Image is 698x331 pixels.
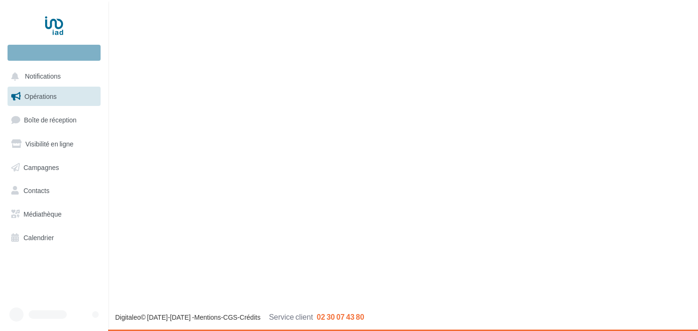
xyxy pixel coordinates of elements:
span: Boîte de réception [24,116,77,124]
a: CGS [223,313,237,321]
span: Campagnes [24,163,59,171]
span: Notifications [25,73,61,81]
a: Boîte de réception [6,110,102,130]
span: Contacts [24,186,49,194]
span: Visibilité en ligne [25,140,73,148]
a: Mentions [194,313,221,321]
a: Crédits [240,313,260,321]
div: Nouvelle campagne [8,45,101,61]
a: Campagnes [6,158,102,178]
a: Visibilité en ligne [6,134,102,154]
a: Calendrier [6,228,102,248]
a: Médiathèque [6,204,102,224]
a: Digitaleo [115,313,141,321]
span: © [DATE]-[DATE] - - - [115,313,364,321]
a: Contacts [6,181,102,201]
span: Médiathèque [24,210,62,218]
span: 02 30 07 43 80 [317,312,364,321]
span: Opérations [24,92,56,100]
a: Opérations [6,87,102,106]
span: Service client [269,312,313,321]
span: Calendrier [24,234,54,242]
